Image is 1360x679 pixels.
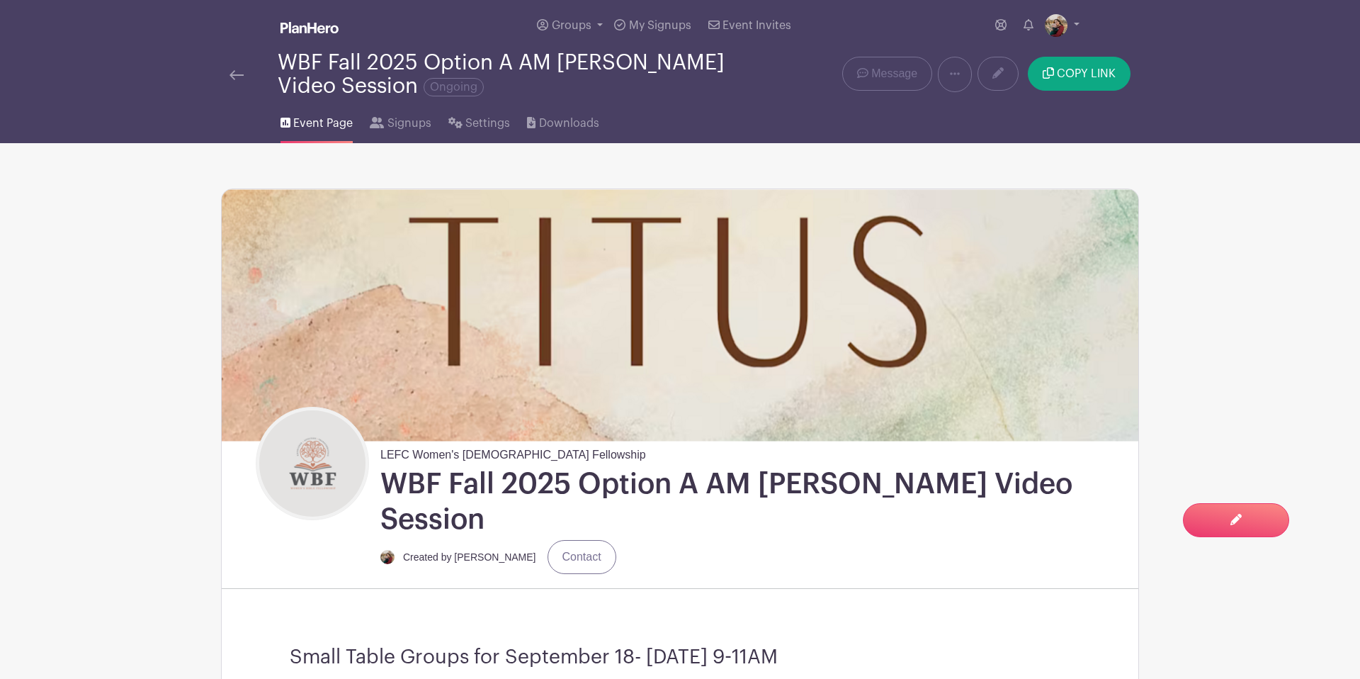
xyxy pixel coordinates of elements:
[629,20,691,31] span: My Signups
[871,65,917,82] span: Message
[552,20,591,31] span: Groups
[293,115,353,132] span: Event Page
[229,70,244,80] img: back-arrow-29a5d9b10d5bd6ae65dc969a981735edf675c4d7a1fe02e03b50dbd4ba3cdb55.svg
[1028,57,1130,91] button: COPY LINK
[380,441,646,464] span: LEFC Women's [DEMOGRAPHIC_DATA] Fellowship
[527,98,599,143] a: Downloads
[387,115,431,132] span: Signups
[722,20,791,31] span: Event Invites
[259,410,365,517] img: WBF%20LOGO.png
[290,646,1070,670] h3: Small Table Groups for September 18- [DATE] 9-11AM
[448,98,510,143] a: Settings
[370,98,431,143] a: Signups
[842,57,932,91] a: Message
[1057,68,1116,79] span: COPY LINK
[280,98,353,143] a: Event Page
[1045,14,1067,37] img: 1FBAD658-73F6-4E4B-B59F-CB0C05CD4BD1.jpeg
[548,540,616,574] a: Contact
[280,22,339,33] img: logo_white-6c42ec7e38ccf1d336a20a19083b03d10ae64f83f12c07503d8b9e83406b4c7d.svg
[278,51,737,98] div: WBF Fall 2025 Option A AM [PERSON_NAME] Video Session
[380,550,395,564] img: 1FBAD658-73F6-4E4B-B59F-CB0C05CD4BD1.jpeg
[424,78,484,96] span: Ongoing
[403,551,536,563] small: Created by [PERSON_NAME]
[539,115,599,132] span: Downloads
[380,466,1133,537] h1: WBF Fall 2025 Option A AM [PERSON_NAME] Video Session
[222,189,1138,441] img: Website%20-%20coming%20soon.png
[465,115,510,132] span: Settings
